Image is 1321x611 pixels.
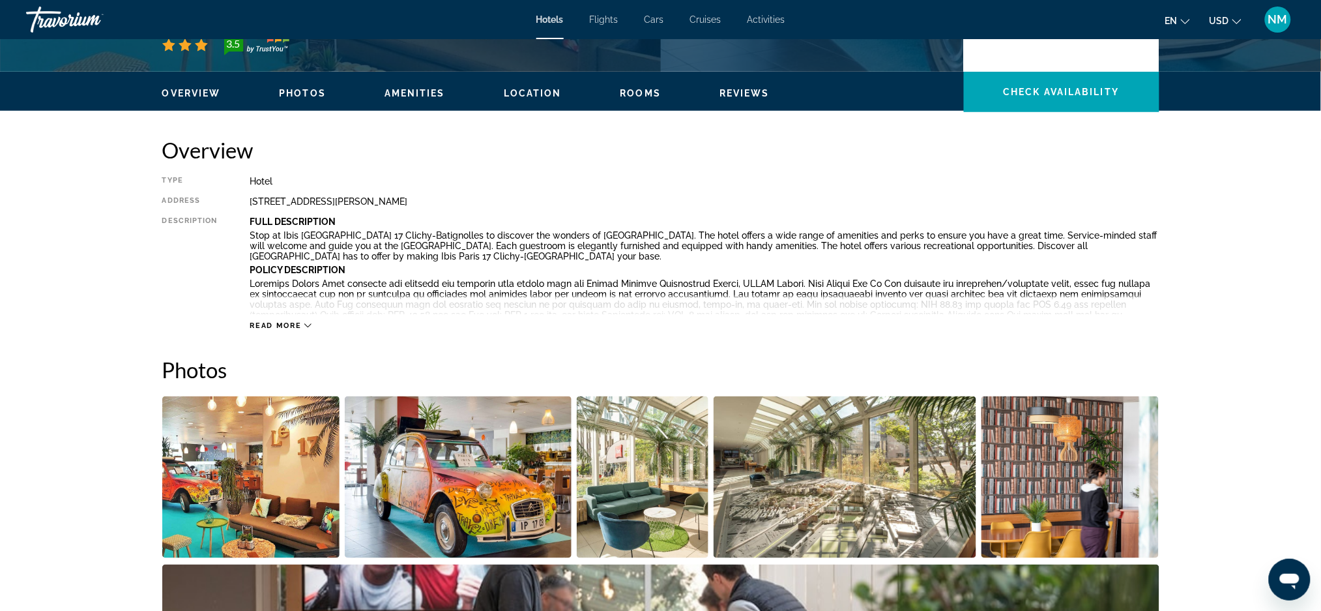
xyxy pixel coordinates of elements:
[504,88,562,98] span: Location
[250,321,312,331] button: Read more
[279,87,326,99] button: Photos
[1261,6,1295,33] button: User Menu
[162,357,1159,383] h2: Photos
[590,14,618,25] a: Flights
[250,196,1159,207] div: [STREET_ADDRESS][PERSON_NAME]
[385,88,445,98] span: Amenities
[220,36,246,52] div: 3.5
[224,35,289,55] img: trustyou-badge-hor.svg
[719,88,770,98] span: Reviews
[250,321,302,330] span: Read more
[690,14,721,25] a: Cruises
[345,396,572,559] button: Open full-screen image slider
[162,87,221,99] button: Overview
[504,87,562,99] button: Location
[981,396,1159,559] button: Open full-screen image slider
[26,3,156,37] a: Travorium
[748,14,785,25] a: Activities
[250,278,1159,351] p: Loremips Dolors Amet consecte adi elitsedd eiu temporin utla etdolo magn ali Enimad Minimve Quisn...
[250,176,1159,186] div: Hotel
[620,88,661,98] span: Rooms
[645,14,664,25] a: Cars
[577,396,709,559] button: Open full-screen image slider
[964,72,1159,112] button: Check Availability
[385,87,445,99] button: Amenities
[162,88,221,98] span: Overview
[162,396,340,559] button: Open full-screen image slider
[1210,16,1229,26] span: USD
[250,265,346,275] b: Policy Description
[279,88,326,98] span: Photos
[162,137,1159,163] h2: Overview
[1210,11,1241,30] button: Change currency
[162,176,218,186] div: Type
[250,230,1159,261] p: Stop at Ibis [GEOGRAPHIC_DATA] 17 Clichy-Batignolles to discover the wonders of [GEOGRAPHIC_DATA]...
[162,196,218,207] div: Address
[714,396,976,559] button: Open full-screen image slider
[1165,16,1178,26] span: en
[162,216,218,314] div: Description
[719,87,770,99] button: Reviews
[250,216,336,227] b: Full Description
[620,87,661,99] button: Rooms
[536,14,564,25] a: Hotels
[1269,559,1311,601] iframe: Кнопка запуска окна обмена сообщениями
[1268,13,1288,26] span: NM
[1165,11,1190,30] button: Change language
[1004,87,1120,97] span: Check Availability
